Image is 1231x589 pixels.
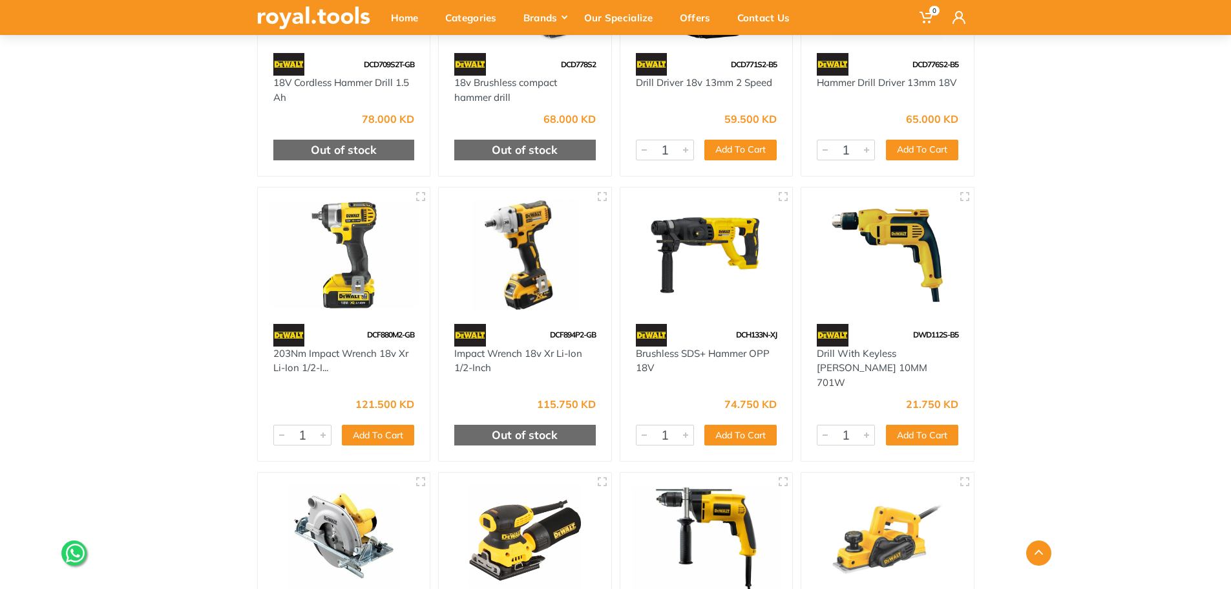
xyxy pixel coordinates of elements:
img: 45.webp [273,324,305,347]
button: Add To Cart [704,425,777,445]
div: Contact Us [728,4,808,31]
button: Add To Cart [342,425,414,445]
div: Brands [514,4,575,31]
span: DCH133N-XJ [736,330,777,339]
img: 45.webp [817,53,848,76]
img: 45.webp [273,53,305,76]
div: 115.750 KD [537,399,596,409]
button: Add To Cart [886,140,958,160]
div: Out of stock [454,140,596,160]
span: DCF880M2-GB [367,330,414,339]
img: 45.webp [636,324,668,347]
a: Drill With Keyless [PERSON_NAME] 10MM 701W [817,347,927,389]
img: 45.webp [636,53,668,76]
a: 18v Brushless compact hammer drill [454,76,557,103]
a: Brushless SDS+ Hammer OPP 18V [636,347,770,374]
img: 45.webp [454,53,486,76]
img: 45.webp [454,324,486,347]
img: Royal Tools - Brushless SDS+ Hammer OPP 18V [632,199,781,311]
a: Hammer Drill Driver 13mm 18V [817,76,956,89]
div: Our Specialize [575,4,671,31]
a: 203Nm Impact Wrench 18v Xr Li-Ion 1/2-I... [273,347,408,374]
img: Royal Tools - 203Nm Impact Wrench 18v Xr Li-Ion 1/2-Inch [269,199,419,311]
span: 0 [929,6,940,16]
img: 45.webp [817,324,848,347]
div: 74.750 KD [724,399,777,409]
div: Categories [436,4,514,31]
span: DCD776S2-B5 [912,59,958,69]
div: 21.750 KD [906,399,958,409]
div: 68.000 KD [543,114,596,124]
button: Add To Cart [886,425,958,445]
button: Add To Cart [704,140,777,160]
a: 18V Cordless Hammer Drill 1.5 Ah [273,76,409,103]
div: 59.500 KD [724,114,777,124]
img: royal.tools Logo [257,6,370,29]
div: Home [382,4,436,31]
div: Out of stock [273,140,415,160]
div: Out of stock [454,425,596,445]
a: Impact Wrench 18v Xr Li-Ion 1/2-Inch [454,347,582,374]
span: DCF894P2-GB [550,330,596,339]
div: 65.000 KD [906,114,958,124]
span: DWD112S-B5 [913,330,958,339]
a: Drill Driver 18v 13mm 2 Speed [636,76,772,89]
span: DCD771S2-B5 [731,59,777,69]
img: Royal Tools - Drill With Keyless Chuck 10MM 701W [813,199,962,311]
img: Royal Tools - Impact Wrench 18v Xr Li-Ion 1/2-Inch [450,199,600,311]
div: 121.500 KD [355,399,414,409]
span: DCD709S2T-GB [364,59,414,69]
div: 78.000 KD [362,114,414,124]
span: DCD778S2 [561,59,596,69]
div: Offers [671,4,728,31]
